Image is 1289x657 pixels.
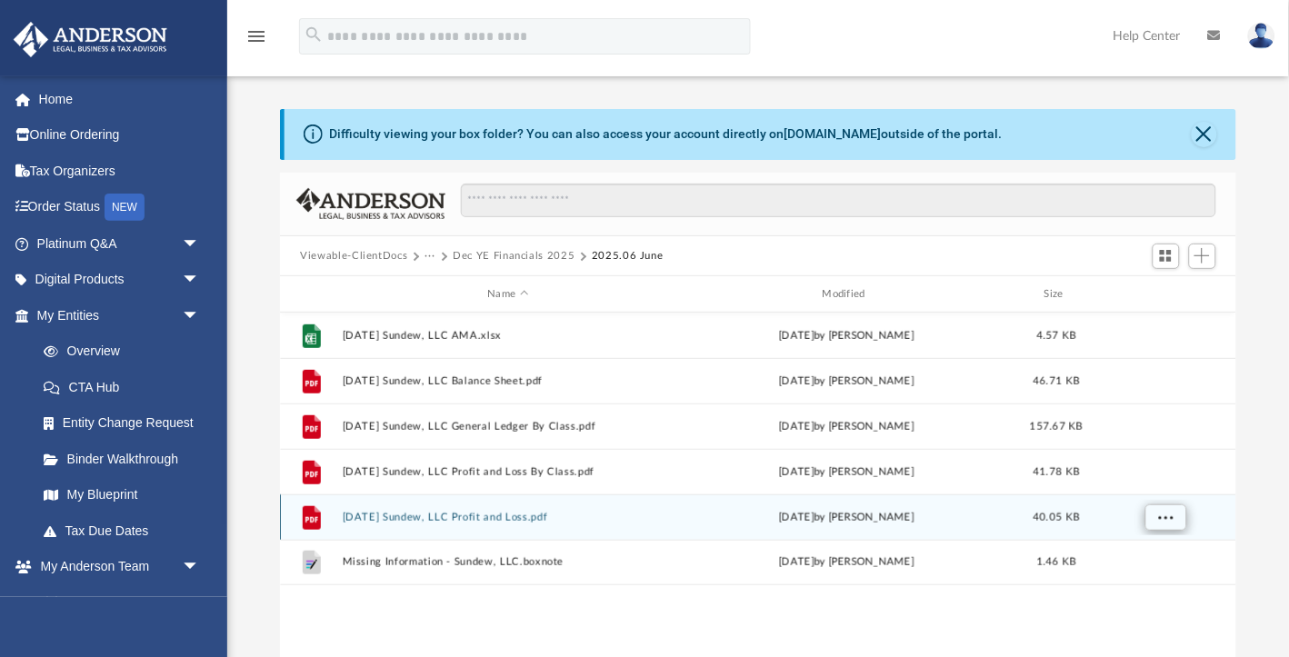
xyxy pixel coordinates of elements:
[25,584,209,621] a: My Anderson Team
[682,464,1013,481] div: [DATE] by [PERSON_NAME]
[425,248,436,264] button: ···
[1034,376,1080,386] span: 46.71 KB
[1248,23,1275,49] img: User Pic
[1189,244,1216,269] button: Add
[1021,286,1094,303] div: Size
[13,262,227,298] a: Digital Productsarrow_drop_down
[25,477,218,513] a: My Blueprint
[681,286,1013,303] div: Modified
[182,262,218,299] span: arrow_drop_down
[105,194,145,221] div: NEW
[1034,467,1080,477] span: 41.78 KB
[329,124,1002,144] div: Difficulty viewing your box folder? You can also access your account directly on outside of the p...
[13,225,227,262] a: Platinum Q&Aarrow_drop_down
[13,117,227,154] a: Online Ordering
[13,549,218,585] a: My Anderson Teamarrow_drop_down
[1145,504,1187,532] button: More options
[343,557,674,569] button: Missing Information - Sundew, LLC.boxnote
[343,512,674,523] button: [DATE] Sundew, LLC Profit and Loss.pdf
[25,369,227,405] a: CTA Hub
[1037,331,1077,341] span: 4.57 KB
[682,554,1013,571] div: [DATE] by [PERSON_NAME]
[25,333,227,370] a: Overview
[182,549,218,586] span: arrow_drop_down
[304,25,324,45] i: search
[1031,422,1084,432] span: 157.67 KB
[1153,244,1180,269] button: Switch to Grid View
[682,510,1013,526] div: [DATE] by [PERSON_NAME]
[25,405,227,442] a: Entity Change Request
[682,419,1013,435] div: [DATE] by [PERSON_NAME]
[682,373,1013,390] div: [DATE] by [PERSON_NAME]
[1102,286,1229,303] div: id
[784,126,881,141] a: [DOMAIN_NAME]
[13,153,227,189] a: Tax Organizers
[592,248,664,264] button: 2025.06 June
[288,286,334,303] div: id
[343,375,674,387] button: [DATE] Sundew, LLC Balance Sheet.pdf
[13,297,227,333] a: My Entitiesarrow_drop_down
[1034,513,1080,523] span: 40.05 KB
[343,421,674,433] button: [DATE] Sundew, LLC General Ledger By Class.pdf
[13,81,227,117] a: Home
[1192,122,1217,147] button: Close
[182,297,218,334] span: arrow_drop_down
[25,441,227,477] a: Binder Walkthrough
[682,328,1013,344] div: [DATE] by [PERSON_NAME]
[13,189,227,226] a: Order StatusNEW
[342,286,674,303] div: Name
[1037,557,1077,567] span: 1.46 KB
[8,22,173,57] img: Anderson Advisors Platinum Portal
[25,513,227,549] a: Tax Due Dates
[245,35,267,47] a: menu
[461,184,1216,218] input: Search files and folders
[453,248,575,264] button: Dec YE Financials 2025
[245,25,267,47] i: menu
[343,466,674,478] button: [DATE] Sundew, LLC Profit and Loss By Class.pdf
[300,248,407,264] button: Viewable-ClientDocs
[343,330,674,342] button: [DATE] Sundew, LLC AMA.xlsx
[182,225,218,263] span: arrow_drop_down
